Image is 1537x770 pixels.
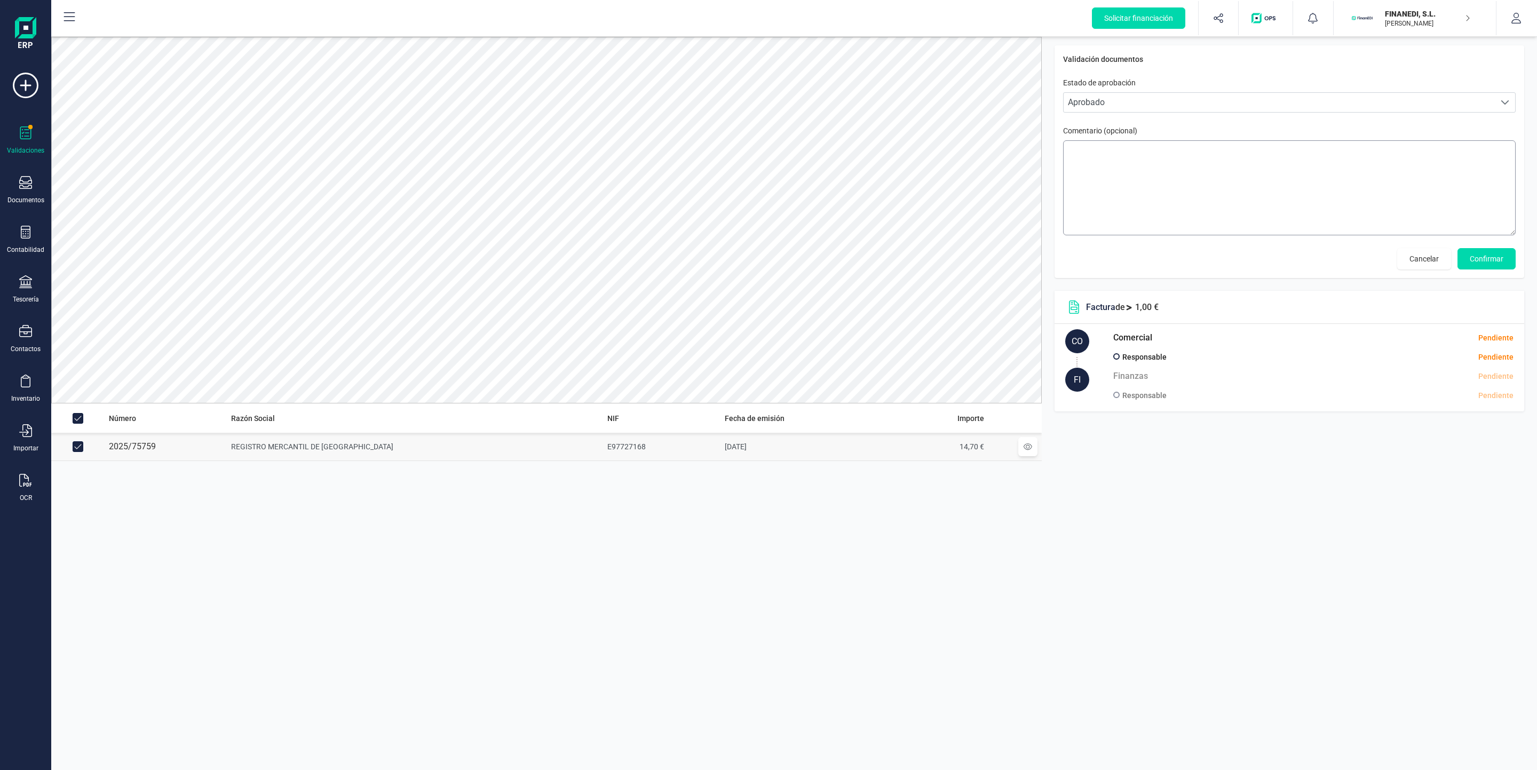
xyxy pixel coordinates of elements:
div: Pendiente [1316,390,1514,401]
span: Cancelar [1409,253,1439,264]
span: Número [109,413,136,424]
div: CO [1065,329,1089,353]
span: Solicitar financiación [1104,13,1173,23]
div: Contactos [11,345,41,353]
span: Aprobado [1064,93,1495,112]
div: Validaciones [7,146,44,155]
button: Solicitar financiación [1092,7,1185,29]
div: All items selected [73,413,83,424]
h5: Finanzas [1113,368,1148,385]
div: Pendiente [1316,352,1514,363]
div: Pendiente [1478,371,1514,382]
button: FIFINANEDI, S.L.[PERSON_NAME] [1346,1,1483,35]
img: Logo de OPS [1251,13,1280,23]
p: de 1,00 € [1086,301,1159,314]
p: [PERSON_NAME] [1385,19,1470,28]
div: Importar [13,444,38,453]
div: OCR [20,494,32,502]
span: Importe [957,413,984,424]
h6: Validación documentos [1063,54,1516,65]
span: Razón Social [231,413,275,424]
div: Inventario [11,394,40,403]
div: Contabilidad [7,245,44,254]
div: Pendiente [1478,332,1514,344]
button: Cancelar [1397,248,1451,269]
p: Responsable [1122,351,1167,363]
label: Comentario (opcional) [1063,125,1516,136]
div: FI [1065,368,1089,392]
td: E97727168 [603,433,720,461]
span: Fecha de emisión [725,413,785,424]
span: NIF [607,413,619,424]
img: Logo Finanedi [15,17,36,51]
div: Tesorería [13,295,39,304]
span: Factura [1086,302,1115,312]
span: Confirmar [1470,253,1503,264]
button: Confirmar [1457,248,1516,269]
h5: Comercial [1113,329,1152,346]
div: Documentos [7,196,44,204]
p: Responsable [1122,389,1167,402]
td: [DATE] [720,433,871,461]
p: FINANEDI, S.L. [1385,9,1470,19]
td: 2025/75759 [105,433,227,461]
td: REGISTRO MERCANTIL DE [GEOGRAPHIC_DATA] [227,433,603,461]
div: Row Unselected c5ad00dc-5650-4d6d-b489-652d0041cd23 [73,441,83,452]
img: FI [1351,6,1374,30]
td: 14,70 € [871,433,988,461]
button: Logo de OPS [1245,1,1286,35]
label: Estado de aprobación [1063,77,1136,88]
